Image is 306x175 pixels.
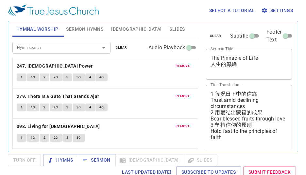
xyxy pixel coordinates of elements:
button: 2C [50,103,62,111]
span: 3 [66,74,68,80]
button: 1 [17,73,26,81]
b: 398. Living for [DEMOGRAPHIC_DATA] [17,122,100,131]
span: Hymns [48,156,73,164]
span: Settings [263,7,293,15]
span: 2 [43,104,45,110]
span: 1C [31,74,35,80]
button: 3C [73,73,85,81]
button: remove [172,122,194,130]
button: 3 [62,134,72,142]
span: Sermon [83,156,110,164]
button: 279. There Is a Gate That Stands Ajar [17,92,100,101]
span: 4 [89,104,91,110]
span: 2C [54,104,58,110]
button: 4C [95,103,108,111]
button: 2C [50,134,62,142]
textarea: 1 每况日下中的信靠 Trust amid declining circumstances 2 用爱结出蒙福的成果 Bear blessed fruits through love 3 坚持信仰... [211,91,287,153]
button: 4 [85,73,95,81]
button: 3C [73,103,85,111]
button: 1 [17,134,26,142]
span: Hymnal Worship [16,25,59,33]
button: 1C [27,134,39,142]
button: 2C [50,73,62,81]
button: 4C [95,73,108,81]
span: Select a tutorial [209,7,255,15]
span: clear [116,45,127,51]
span: 3C [76,135,81,141]
button: 4 [85,103,95,111]
span: remove [176,63,190,69]
textarea: The Pinnacle of Life 人生的巅峰 [211,55,287,73]
button: 3C [73,134,85,142]
button: Settings [260,5,296,17]
span: 2C [54,135,58,141]
button: 3 [62,73,72,81]
b: 247. [DEMOGRAPHIC_DATA] Power [17,62,93,70]
span: 1C [31,104,35,110]
span: [DEMOGRAPHIC_DATA] [111,25,161,33]
span: remove [176,123,190,129]
span: 3C [76,104,81,110]
span: 2C [54,74,58,80]
span: 1 [21,135,23,141]
button: clear [112,44,131,52]
button: 2 [40,103,49,111]
button: 1C [27,103,39,111]
button: 2 [40,73,49,81]
span: Footer Text [266,28,281,44]
span: Slides [169,25,185,33]
b: 279. There Is a Gate That Stands Ajar [17,92,99,101]
button: Sermon [78,154,115,166]
span: 2 [43,135,45,141]
span: Sermon Hymns [66,25,103,33]
span: 1 [21,74,23,80]
span: clear [210,33,221,39]
span: 4 [89,74,91,80]
button: 3 [62,103,72,111]
span: 1 [21,104,23,110]
span: 3 [66,104,68,110]
button: remove [172,62,194,70]
button: 1C [27,73,39,81]
button: 247. [DEMOGRAPHIC_DATA] Power [17,62,94,70]
button: 2 [40,134,49,142]
span: 3C [76,74,81,80]
span: Audio Playback [148,44,185,52]
span: 4C [99,104,104,110]
span: 2 [43,74,45,80]
span: remove [176,93,190,99]
span: 1C [31,135,35,141]
button: remove [172,92,194,100]
span: 3 [66,135,68,141]
button: Select a tutorial [207,5,257,17]
button: 1 [17,103,26,111]
button: Open [99,43,108,52]
button: 398. Living for [DEMOGRAPHIC_DATA] [17,122,101,131]
span: 4C [99,74,104,80]
button: clear [206,32,225,40]
button: Hymns [43,154,78,166]
img: True Jesus Church [8,5,99,16]
span: Subtitle [230,32,248,40]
